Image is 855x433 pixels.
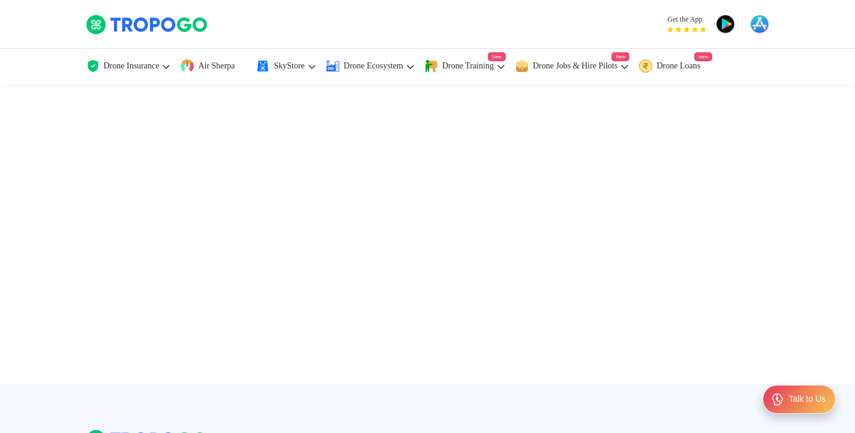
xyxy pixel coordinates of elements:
span: Drone Ecosystem [344,61,403,71]
span: Drone Jobs & Hire Pilots [533,61,618,71]
div: Talk to Us [789,393,826,405]
span: Drone Training [442,61,494,71]
a: Drone TrainingNew [424,49,506,84]
img: appstore [750,14,769,34]
span: Drone Loans [656,61,700,71]
span: Get the App [667,14,706,24]
span: SkyStore [274,61,304,71]
img: ic_Support.svg [770,392,785,407]
a: Drone Jobs & Hire PilotsNew [515,49,630,84]
span: New [488,52,506,61]
span: New [694,52,712,61]
img: App Raking [667,26,706,32]
img: playstore [716,14,735,34]
a: SkyStore [256,49,316,84]
span: Drone Insurance [104,61,160,71]
img: TropoGo Logo [86,14,209,35]
a: Air Sherpa [180,49,247,84]
span: Air Sherpa [198,61,235,71]
a: Drone Insurance [86,49,172,84]
span: New [611,52,629,61]
a: Drone LoansNew [638,49,712,84]
a: Drone Ecosystem [326,49,415,84]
